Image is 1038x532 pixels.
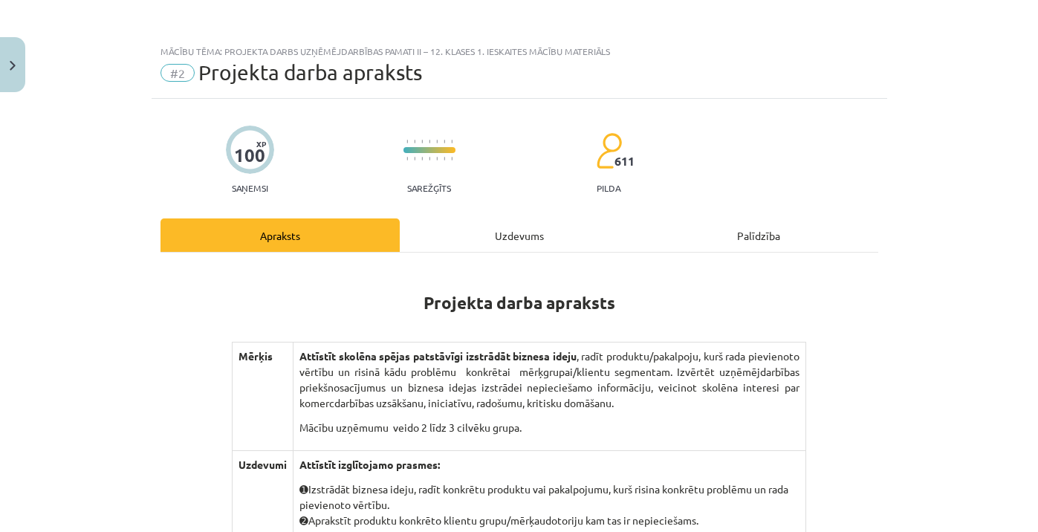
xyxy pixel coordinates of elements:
div: Apraksts [160,218,400,252]
p: pilda [597,183,620,193]
img: icon-short-line-57e1e144782c952c97e751825c79c345078a6d821885a25fce030b3d8c18986b.svg [414,140,415,143]
div: Palīdzība [639,218,878,252]
span: 611 [614,155,635,168]
img: icon-short-line-57e1e144782c952c97e751825c79c345078a6d821885a25fce030b3d8c18986b.svg [406,157,408,160]
img: icon-short-line-57e1e144782c952c97e751825c79c345078a6d821885a25fce030b3d8c18986b.svg [414,157,415,160]
span: Projekta darba apraksts [198,60,422,85]
img: students-c634bb4e5e11cddfef0936a35e636f08e4e9abd3cc4e673bd6f9a4125e45ecb1.svg [596,132,622,169]
img: icon-short-line-57e1e144782c952c97e751825c79c345078a6d821885a25fce030b3d8c18986b.svg [421,140,423,143]
img: icon-short-line-57e1e144782c952c97e751825c79c345078a6d821885a25fce030b3d8c18986b.svg [429,140,430,143]
img: icon-short-line-57e1e144782c952c97e751825c79c345078a6d821885a25fce030b3d8c18986b.svg [436,140,438,143]
p: Saņemsi [226,183,274,193]
img: icon-short-line-57e1e144782c952c97e751825c79c345078a6d821885a25fce030b3d8c18986b.svg [444,140,445,143]
img: icon-short-line-57e1e144782c952c97e751825c79c345078a6d821885a25fce030b3d8c18986b.svg [444,157,445,160]
img: icon-short-line-57e1e144782c952c97e751825c79c345078a6d821885a25fce030b3d8c18986b.svg [406,140,408,143]
div: Uzdevums [400,218,639,252]
strong: Attīstīt izglītojamo prasmes: [299,458,440,471]
div: Mācību tēma: Projekta darbs uzņēmējdarbības pamati ii – 12. klases 1. ieskaites mācību materiāls [160,46,878,56]
strong: Projekta darba apraksts [424,292,615,314]
span: XP [256,140,266,148]
b: Mērķis [239,349,273,363]
img: icon-short-line-57e1e144782c952c97e751825c79c345078a6d821885a25fce030b3d8c18986b.svg [421,157,423,160]
b: Uzdevumi [239,458,287,471]
strong: Attīstīt skolēna spējas patstāvīgi izstrādāt biznesa ideju [299,349,577,363]
span: #2 [160,64,195,82]
img: icon-short-line-57e1e144782c952c97e751825c79c345078a6d821885a25fce030b3d8c18986b.svg [429,157,430,160]
p: Mācību uzņēmumu veido 2 līdz 3 cilvēku grupa. [299,420,799,435]
img: icon-short-line-57e1e144782c952c97e751825c79c345078a6d821885a25fce030b3d8c18986b.svg [436,157,438,160]
img: icon-short-line-57e1e144782c952c97e751825c79c345078a6d821885a25fce030b3d8c18986b.svg [451,140,452,143]
div: 100 [234,145,265,166]
p: , radīt produktu/pakalpoju, kurš rada pievienoto vērtību un risinā kādu problēmu konkrētai mērķgr... [299,348,799,411]
img: icon-short-line-57e1e144782c952c97e751825c79c345078a6d821885a25fce030b3d8c18986b.svg [451,157,452,160]
p: Sarežģīts [407,183,451,193]
img: icon-close-lesson-0947bae3869378f0d4975bcd49f059093ad1ed9edebbc8119c70593378902aed.svg [10,61,16,71]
